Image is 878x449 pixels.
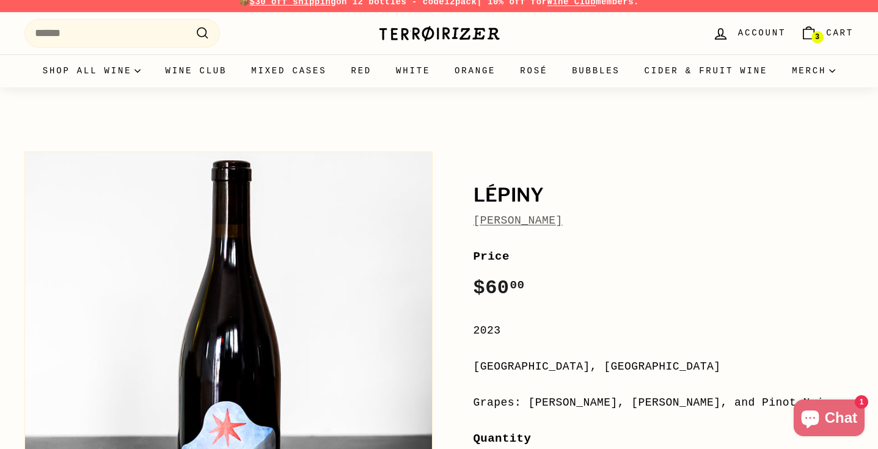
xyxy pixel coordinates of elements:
[474,322,854,340] div: 2023
[815,33,819,42] span: 3
[474,394,854,412] div: Grapes: [PERSON_NAME], [PERSON_NAME], and Pinot Noir
[474,277,525,299] span: $60
[560,54,632,87] a: Bubbles
[780,54,847,87] summary: Merch
[338,54,384,87] a: Red
[738,26,786,40] span: Account
[31,54,153,87] summary: Shop all wine
[153,54,239,87] a: Wine Club
[474,358,854,376] div: [GEOGRAPHIC_DATA], [GEOGRAPHIC_DATA]
[790,400,868,439] inbox-online-store-chat: Shopify online store chat
[705,15,793,51] a: Account
[474,185,854,206] h1: Lépiny
[508,54,560,87] a: Rosé
[793,15,861,51] a: Cart
[384,54,442,87] a: White
[442,54,508,87] a: Orange
[474,247,854,266] label: Price
[510,279,524,292] sup: 00
[474,429,854,448] label: Quantity
[826,26,854,40] span: Cart
[632,54,780,87] a: Cider & Fruit Wine
[474,214,563,227] a: [PERSON_NAME]
[239,54,338,87] a: Mixed Cases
